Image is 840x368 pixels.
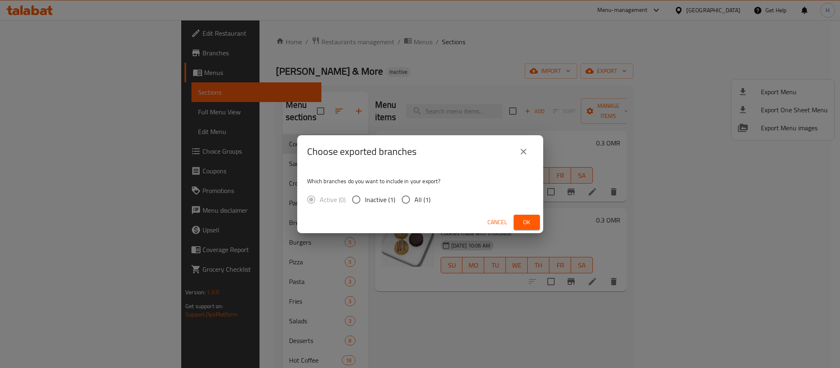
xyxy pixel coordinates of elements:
button: close [514,142,533,161]
button: Cancel [484,215,510,230]
span: Ok [520,217,533,227]
span: All (1) [414,195,430,204]
h2: Choose exported branches [307,145,417,158]
span: Inactive (1) [365,195,395,204]
span: Active (0) [320,195,346,204]
span: Cancel [487,217,507,227]
button: Ok [514,215,540,230]
p: Which branches do you want to include in your export? [307,177,533,185]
